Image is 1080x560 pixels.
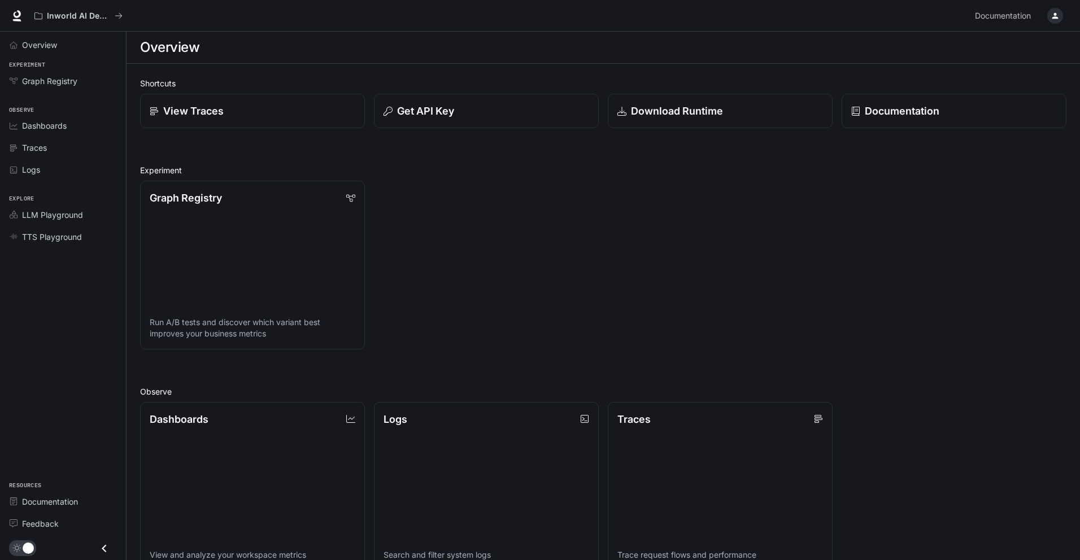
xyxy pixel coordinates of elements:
h1: Overview [140,36,199,59]
a: Dashboards [5,116,121,135]
a: Traces [5,138,121,158]
a: View Traces [140,94,365,128]
span: Feedback [22,518,59,530]
a: Documentation [970,5,1039,27]
span: Dark mode toggle [23,541,34,554]
p: Get API Key [397,103,454,119]
a: TTS Playground [5,227,121,247]
a: Feedback [5,514,121,533]
span: Traces [22,142,47,154]
button: Close drawer [92,537,117,560]
h2: Observe [140,386,1066,397]
a: LLM Playground [5,205,121,225]
span: Overview [22,39,57,51]
h2: Experiment [140,164,1066,176]
p: Traces [617,412,651,427]
h2: Shortcuts [140,77,1066,89]
span: Dashboards [22,120,67,132]
p: Download Runtime [631,103,723,119]
span: LLM Playground [22,209,83,221]
p: Run A/B tests and discover which variant best improves your business metrics [150,317,355,339]
a: Logs [5,160,121,180]
a: Overview [5,35,121,55]
p: Dashboards [150,412,208,427]
p: Inworld AI Demos [47,11,110,21]
span: Graph Registry [22,75,77,87]
p: Logs [384,412,407,427]
button: Get API Key [374,94,599,128]
button: All workspaces [29,5,128,27]
span: Documentation [975,9,1031,23]
span: Logs [22,164,40,176]
a: Graph Registry [5,71,121,91]
a: Documentation [5,492,121,511]
a: Download Runtime [608,94,833,128]
a: Documentation [842,94,1066,128]
p: View Traces [163,103,224,119]
span: Documentation [22,496,78,508]
p: Graph Registry [150,190,222,205]
a: Graph RegistryRun A/B tests and discover which variant best improves your business metrics [140,181,365,349]
p: Documentation [865,103,939,119]
span: TTS Playground [22,231,82,243]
